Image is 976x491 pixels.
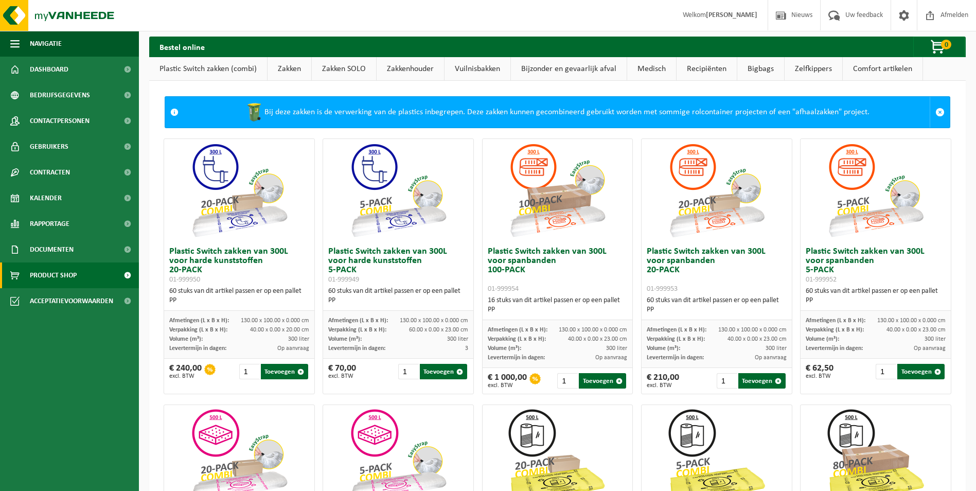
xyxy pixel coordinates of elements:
[785,57,842,81] a: Zelfkippers
[328,318,388,324] span: Afmetingen (L x B x H):
[30,134,68,160] span: Gebruikers
[738,373,786,389] button: Toevoegen
[925,336,946,342] span: 300 liter
[488,345,521,352] span: Volume (m³):
[328,327,386,333] span: Verpakking (L x B x H):
[184,97,930,128] div: Bij deze zakken is de verwerking van de plastics inbegrepen. Deze zakken kunnen gecombineerd gebr...
[755,355,787,361] span: Op aanvraag
[488,336,546,342] span: Verpakking (L x B x H):
[30,288,113,314] span: Acceptatievoorwaarden
[806,247,946,284] h3: Plastic Switch zakken van 300L voor spanbanden 5-PACK
[239,364,260,379] input: 1
[806,318,865,324] span: Afmetingen (L x B x H):
[169,327,227,333] span: Verpakking (L x B x H):
[606,345,627,352] span: 300 liter
[465,345,468,352] span: 3
[506,139,609,242] img: 01-999954
[766,345,787,352] span: 300 liter
[30,108,90,134] span: Contactpersonen
[250,327,309,333] span: 40.00 x 0.00 x 20.00 cm
[806,345,863,352] span: Levertermijn in dagen:
[488,296,628,314] div: 16 stuks van dit artikel passen er op een pallet
[627,57,676,81] a: Medisch
[169,247,309,284] h3: Plastic Switch zakken van 300L voor harde kunststoffen 20-PACK
[806,287,946,305] div: 60 stuks van dit artikel passen er op een pallet
[328,296,468,305] div: PP
[511,57,627,81] a: Bijzonder en gevaarlijk afval
[665,139,768,242] img: 01-999953
[647,327,706,333] span: Afmetingen (L x B x H):
[488,373,527,389] div: € 1 000,00
[877,318,946,324] span: 130.00 x 100.00 x 0.000 cm
[169,318,229,324] span: Afmetingen (L x B x H):
[188,139,291,242] img: 01-999950
[647,247,787,293] h3: Plastic Switch zakken van 300L voor spanbanden 20-PACK
[328,345,385,352] span: Levertermijn in dagen:
[647,296,787,314] div: 60 stuks van dit artikel passen er op een pallet
[400,318,468,324] span: 130.00 x 100.00 x 0.000 cm
[930,97,950,128] a: Sluit melding
[737,57,784,81] a: Bigbags
[398,364,419,379] input: 1
[241,318,309,324] span: 130.00 x 100.00 x 0.000 cm
[488,382,527,389] span: excl. BTW
[169,336,203,342] span: Volume (m³):
[727,336,787,342] span: 40.00 x 0.00 x 23.00 cm
[261,364,308,379] button: Toevoegen
[559,327,627,333] span: 130.00 x 100.00 x 0.000 cm
[843,57,922,81] a: Comfort artikelen
[706,11,757,19] strong: [PERSON_NAME]
[579,373,626,389] button: Toevoegen
[169,364,202,379] div: € 240,00
[806,296,946,305] div: PP
[149,57,267,81] a: Plastic Switch zakken (combi)
[420,364,467,379] button: Toevoegen
[647,355,704,361] span: Levertermijn in dagen:
[328,373,356,379] span: excl. BTW
[718,327,787,333] span: 130.00 x 100.00 x 0.000 cm
[557,373,578,389] input: 1
[169,296,309,305] div: PP
[244,102,264,122] img: WB-0240-HPE-GN-50.png
[30,82,90,108] span: Bedrijfsgegevens
[445,57,510,81] a: Vuilnisbakken
[409,327,468,333] span: 60.00 x 0.00 x 23.00 cm
[169,276,200,284] span: 01-999950
[30,262,77,288] span: Product Shop
[30,185,62,211] span: Kalender
[488,355,545,361] span: Levertermijn in dagen:
[328,276,359,284] span: 01-999949
[647,345,680,352] span: Volume (m³):
[169,287,309,305] div: 60 stuks van dit artikel passen er op een pallet
[806,336,839,342] span: Volume (m³):
[897,364,945,379] button: Toevoegen
[647,305,787,314] div: PP
[447,336,468,342] span: 300 liter
[30,31,62,57] span: Navigatie
[169,345,226,352] span: Levertermijn in dagen:
[677,57,737,81] a: Recipiënten
[488,327,547,333] span: Afmetingen (L x B x H):
[806,276,837,284] span: 01-999952
[488,285,519,293] span: 01-999954
[647,373,679,389] div: € 210,00
[886,327,946,333] span: 40.00 x 0.00 x 23.00 cm
[876,364,896,379] input: 1
[488,247,628,293] h3: Plastic Switch zakken van 300L voor spanbanden 100-PACK
[328,247,468,284] h3: Plastic Switch zakken van 300L voor harde kunststoffen 5-PACK
[169,373,202,379] span: excl. BTW
[347,139,450,242] img: 01-999949
[941,40,951,49] span: 0
[288,336,309,342] span: 300 liter
[377,57,444,81] a: Zakkenhouder
[30,211,69,237] span: Rapportage
[30,160,70,185] span: Contracten
[595,355,627,361] span: Op aanvraag
[913,37,965,57] button: 0
[328,336,362,342] span: Volume (m³):
[328,364,356,379] div: € 70,00
[30,237,74,262] span: Documenten
[647,285,678,293] span: 01-999953
[824,139,927,242] img: 01-999952
[312,57,376,81] a: Zakken SOLO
